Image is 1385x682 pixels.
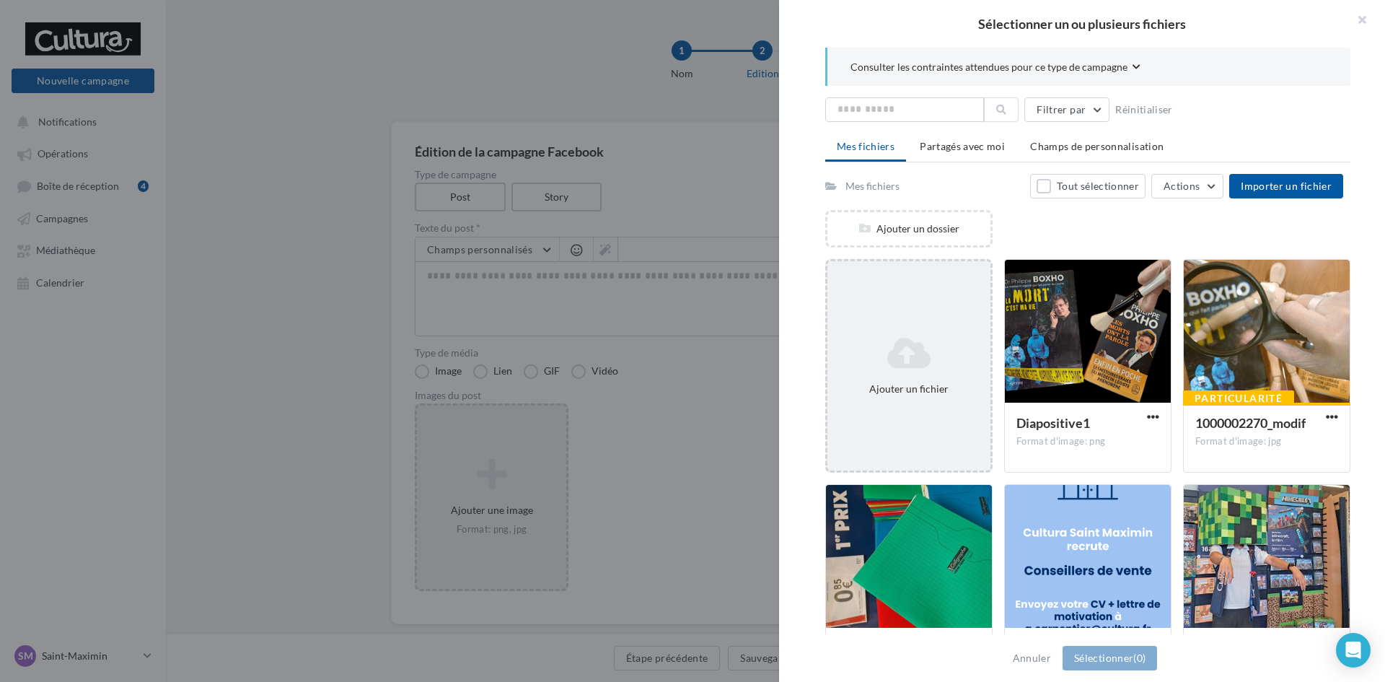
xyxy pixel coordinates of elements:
div: Ajouter un fichier [833,382,985,396]
div: Ajouter un dossier [827,222,990,236]
span: Actions [1164,180,1200,192]
button: Réinitialiser [1109,101,1179,118]
button: Importer un fichier [1229,174,1343,198]
span: Partagés avec moi [920,140,1005,152]
div: Particularité [1183,390,1294,406]
span: Mes fichiers [837,140,894,152]
button: Annuler [1007,650,1057,667]
span: Diapositive1 [1016,415,1090,431]
span: 1000002270_modif [1195,415,1306,431]
button: Tout sélectionner [1030,174,1146,198]
div: Format d'image: jpg [1195,435,1338,448]
span: Consulter les contraintes attendues pour ce type de campagne [850,60,1127,74]
h2: Sélectionner un ou plusieurs fichiers [802,17,1362,30]
div: Format d'image: png [1016,435,1159,448]
button: Consulter les contraintes attendues pour ce type de campagne [850,59,1140,77]
button: Sélectionner(0) [1063,646,1157,670]
button: Actions [1151,174,1223,198]
span: Importer un fichier [1241,180,1332,192]
button: Filtrer par [1024,97,1109,122]
div: Mes fichiers [845,179,900,193]
span: Champs de personnalisation [1030,140,1164,152]
div: Open Intercom Messenger [1336,633,1371,668]
span: (0) [1133,652,1146,664]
